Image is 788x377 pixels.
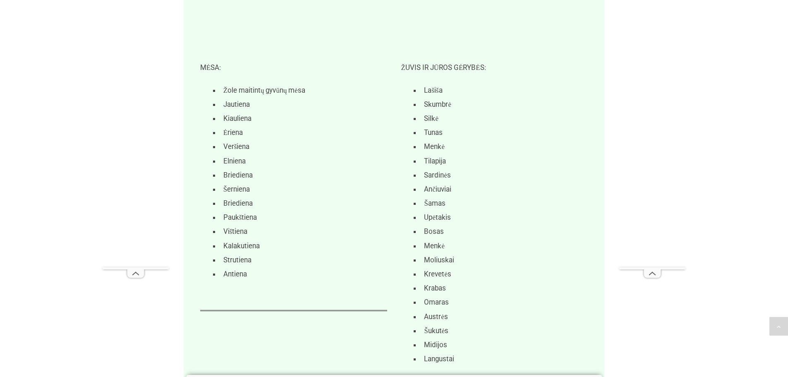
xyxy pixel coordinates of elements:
[421,324,588,338] li: Šukutės
[421,239,588,253] li: Menkė
[220,125,387,139] li: Ėriena
[421,168,588,182] li: Sardinės
[421,210,588,224] li: Upėtakis
[220,224,387,238] li: Vištiena
[220,111,387,125] li: Kiauliena
[421,352,588,366] li: Langustai
[421,338,588,352] li: Midijos
[421,83,588,97] li: Lašiša
[421,253,588,267] li: Moliuskai
[421,154,588,168] li: Tilapija
[220,210,387,224] li: Paukštiena
[421,139,588,154] li: Menkė
[103,19,169,267] iframe: Advertisement
[220,253,387,267] li: Strutiena
[421,267,588,281] li: Krevetės
[421,295,588,309] li: Omaras
[421,196,588,210] li: Šamas
[421,182,588,196] li: Ančiuviai
[421,224,588,238] li: Bosas
[421,97,588,111] li: Skumbrė
[421,281,588,295] li: Krabas
[401,62,588,73] p: ŽUVIS IR JŪROS GĖRYBĖS:
[220,97,387,111] li: Jautiena
[421,111,588,125] li: Silkė
[619,19,685,267] iframe: Advertisement
[220,239,387,253] li: Kalakutiena
[421,125,588,139] li: Tunas
[421,310,588,324] li: Austrės
[220,168,387,182] li: Briediena
[220,182,387,196] li: Šerniena
[220,83,387,97] li: Žole maitintų gyvūnų mėsa
[220,196,387,210] li: Briediena
[220,139,387,154] li: Veršiena
[220,154,387,168] li: Elniena
[220,267,387,281] li: Antiena
[200,62,387,73] p: MĖSA:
